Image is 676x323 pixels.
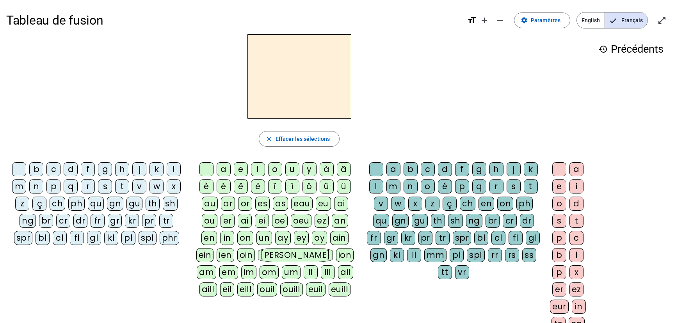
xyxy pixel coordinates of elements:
[524,162,538,176] div: k
[526,231,540,245] div: gl
[552,197,566,211] div: o
[304,265,318,279] div: il
[81,179,95,193] div: r
[489,179,503,193] div: r
[577,12,605,28] span: English
[163,197,178,211] div: sh
[489,162,503,176] div: h
[495,16,505,25] mat-icon: remove
[657,16,667,25] mat-icon: open_in_full
[460,197,475,211] div: ch
[268,179,282,193] div: î
[237,248,255,262] div: oin
[167,162,181,176] div: l
[455,162,469,176] div: f
[569,265,583,279] div: x
[320,179,334,193] div: û
[421,179,435,193] div: o
[91,214,105,228] div: fr
[70,231,84,245] div: fl
[306,282,326,296] div: euil
[497,197,513,211] div: on
[569,179,583,193] div: i
[15,197,29,211] div: z
[256,231,272,245] div: un
[238,214,252,228] div: ai
[370,248,387,262] div: gn
[509,231,523,245] div: fl
[436,231,450,245] div: tr
[448,214,463,228] div: sh
[142,214,156,228] div: pr
[132,179,146,193] div: v
[312,231,327,245] div: oy
[598,41,664,58] h3: Précédents
[53,231,67,245] div: cl
[221,214,235,228] div: er
[149,162,164,176] div: k
[275,231,291,245] div: ay
[569,197,583,211] div: d
[531,16,560,25] span: Paramètres
[302,179,317,193] div: ô
[88,197,104,211] div: qu
[438,179,452,193] div: é
[401,231,415,245] div: kr
[107,197,123,211] div: gn
[486,214,500,228] div: br
[237,282,254,296] div: eill
[521,17,528,24] mat-icon: settings
[373,214,389,228] div: qu
[467,16,477,25] mat-icon: format_size
[472,162,486,176] div: g
[126,197,142,211] div: gu
[477,12,492,28] button: Augmenter la taille de la police
[255,197,270,211] div: es
[391,197,405,211] div: w
[491,231,505,245] div: cl
[369,179,383,193] div: l
[39,214,53,228] div: br
[488,248,502,262] div: rr
[285,162,299,176] div: u
[251,179,265,193] div: ë
[98,179,112,193] div: s
[569,214,583,228] div: t
[480,16,489,25] mat-icon: add
[167,179,181,193] div: x
[121,231,135,245] div: pl
[199,179,213,193] div: è
[438,265,452,279] div: tt
[479,197,494,211] div: en
[386,162,400,176] div: a
[273,197,288,211] div: as
[201,231,217,245] div: en
[336,248,354,262] div: ion
[492,12,508,28] button: Diminuer la taille de la police
[552,179,566,193] div: e
[98,162,112,176] div: g
[68,197,85,211] div: ph
[217,179,231,193] div: é
[46,162,60,176] div: c
[159,214,173,228] div: tr
[552,282,566,296] div: er
[56,214,70,228] div: cr
[605,12,648,28] span: Français
[294,231,309,245] div: ey
[514,12,570,28] button: Paramètres
[20,214,36,228] div: ng
[259,131,340,147] button: Effacer les sélections
[251,162,265,176] div: i
[139,231,157,245] div: spl
[268,162,282,176] div: o
[332,214,348,228] div: an
[337,162,351,176] div: â
[81,162,95,176] div: f
[338,265,353,279] div: ail
[272,214,288,228] div: oe
[87,231,101,245] div: gl
[276,134,330,144] span: Effacer les sélections
[199,282,217,296] div: aill
[425,197,439,211] div: z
